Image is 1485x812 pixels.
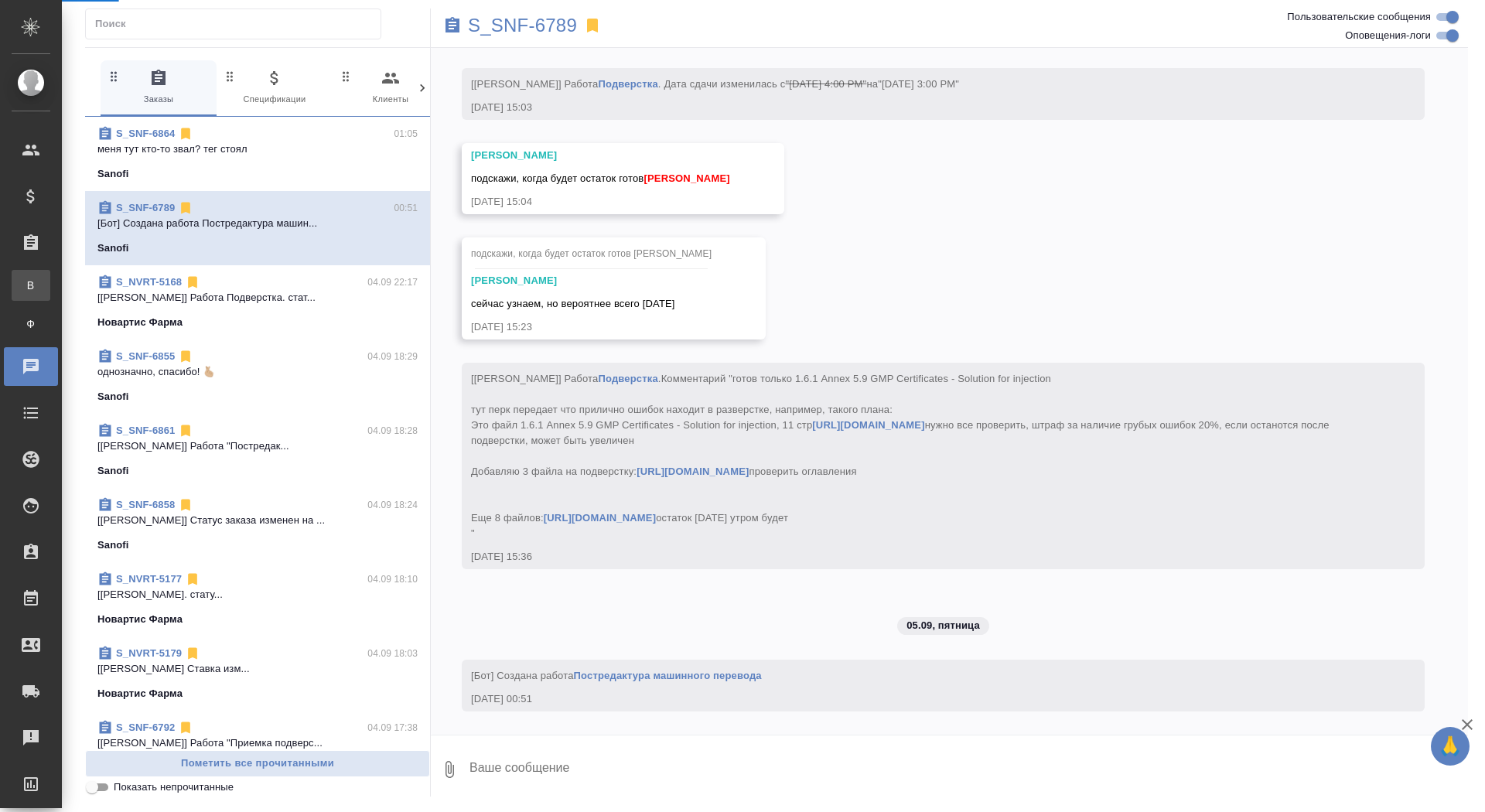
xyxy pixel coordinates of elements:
p: 04.09 18:24 [367,497,418,513]
span: Показать непрочитанные [114,780,234,795]
p: 05.09, пятница [906,618,980,633]
div: S_SNF-685804.09 18:24[[PERSON_NAME]] Статус заказа изменен на ...Sanofi [85,488,430,562]
span: Заказы [107,69,210,107]
p: [[PERSON_NAME]] Работа "Приемка подверс... [97,735,418,751]
p: Sanofi [97,463,129,479]
a: S_NVRT-5168 [116,276,182,288]
p: однозначно, спасибо! 🫰🏼 [97,364,418,380]
p: [[PERSON_NAME]] Работа Подверстка. стат... [97,290,418,305]
div: [DATE] 15:04 [471,194,730,210]
svg: Отписаться [178,349,193,364]
span: сейчас узнаем, но вероятнее всего [DATE] [471,298,675,309]
a: S_SNF-6861 [116,425,175,436]
span: Пометить все прочитанными [94,755,422,773]
span: [[PERSON_NAME]] Работа . Дата сдачи изменилась с на [471,78,959,90]
a: Постредактура машинного перевода [574,670,762,681]
a: [URL][DOMAIN_NAME] [544,512,656,524]
p: 04.09 18:29 [367,349,418,364]
div: [DATE] 15:23 [471,319,712,335]
svg: Зажми и перетащи, чтобы поменять порядок вкладок [223,69,237,84]
div: S_SNF-678900:51[Бот] Создана работа Постредактура машин...Sanofi [85,191,430,265]
svg: Отписаться [178,126,193,142]
div: S_SNF-685504.09 18:29однозначно, спасибо! 🫰🏼Sanofi [85,339,430,414]
div: S_SNF-686401:05меня тут кто-то звал? тег стоялSanofi [85,117,430,191]
div: [DATE] 00:51 [471,691,1371,707]
a: S_SNF-6855 [116,350,175,362]
svg: Отписаться [178,423,193,438]
button: 🙏 [1431,727,1470,766]
div: [DATE] 15:36 [471,549,1371,565]
p: Новартис Фарма [97,686,183,701]
p: 04.09 17:38 [367,720,418,735]
p: [[PERSON_NAME] Ставка изм... [97,661,418,677]
a: Ф [12,309,50,339]
div: [DATE] 15:03 [471,100,1371,115]
div: S_NVRT-516804.09 22:17[[PERSON_NAME]] Работа Подверстка. стат...Новартис Фарма [85,265,430,339]
svg: Зажми и перетащи, чтобы поменять порядок вкладок [107,69,121,84]
button: Пометить все прочитанными [85,750,430,777]
span: "[DATE] 4:00 PM" [785,78,866,90]
p: меня тут кто-то звал? тег стоял [97,142,418,157]
span: "[DATE] 3:00 PM" [878,78,959,90]
span: [PERSON_NAME] [643,172,729,184]
a: Подверстка [598,373,657,384]
div: S_SNF-679204.09 17:38[[PERSON_NAME]] Работа "Приемка подверс...Sanofi [85,711,430,785]
svg: Отписаться [185,571,200,587]
div: [PERSON_NAME] [471,273,712,288]
p: 00:51 [394,200,418,216]
span: 🙏 [1437,730,1463,763]
a: S_SNF-6792 [116,722,175,733]
p: 04.09 18:28 [367,423,418,438]
p: 01:05 [394,126,418,142]
a: S_SNF-6789 [116,202,175,213]
span: Пользовательские сообщения [1287,9,1431,25]
a: [URL][DOMAIN_NAME] [637,466,749,477]
a: В [12,270,50,301]
p: 04.09 22:17 [367,275,418,290]
a: S_SNF-6864 [116,128,175,139]
a: S_NVRT-5177 [116,573,182,585]
input: Поиск [95,13,381,35]
svg: Отписаться [178,200,193,216]
span: [Бот] Создана работа [471,670,762,681]
p: Sanofi [97,241,129,256]
a: Подверстка [598,78,657,90]
p: Sanofi [97,166,129,182]
span: подскажи, когда будет остаток готов [471,172,730,184]
div: S_SNF-686104.09 18:28[[PERSON_NAME]] Работа "Постредак...Sanofi [85,414,430,488]
p: Sanofi [97,537,129,553]
span: Спецификации [223,69,326,107]
div: S_NVRT-517904.09 18:03[[PERSON_NAME] Ставка изм...Новартис Фарма [85,636,430,711]
p: Новартис Фарма [97,315,183,330]
svg: Зажми и перетащи, чтобы поменять порядок вкладок [339,69,353,84]
p: [Бот] Создана работа Постредактура машин... [97,216,418,231]
a: S_SNF-6789 [468,18,577,33]
a: [URL][DOMAIN_NAME] [812,419,924,431]
p: 04.09 18:03 [367,646,418,661]
span: [[PERSON_NAME]] Работа . [471,373,1333,539]
a: S_SNF-6858 [116,499,175,510]
div: [PERSON_NAME] [471,148,730,163]
svg: Отписаться [185,275,200,290]
p: [[PERSON_NAME]. стату... [97,587,418,602]
span: подскажи, когда будет остаток готов [PERSON_NAME] [471,248,712,259]
span: Оповещения-логи [1345,28,1431,43]
svg: Отписаться [185,646,200,661]
svg: Отписаться [178,497,193,513]
span: В [19,278,43,293]
p: 04.09 18:10 [367,571,418,587]
div: S_NVRT-517704.09 18:10[[PERSON_NAME]. стату...Новартис Фарма [85,562,430,636]
span: Клиенты [339,69,442,107]
span: Комментарий "готов только 1.6.1 Annex 5.9 GMP Certificates - Solution for injection тут перк пере... [471,373,1333,539]
svg: Отписаться [178,720,193,735]
p: [[PERSON_NAME]] Статус заказа изменен на ... [97,513,418,528]
p: Новартис Фарма [97,612,183,627]
span: Ф [19,316,43,332]
a: S_NVRT-5179 [116,647,182,659]
p: [[PERSON_NAME]] Работа "Постредак... [97,438,418,454]
p: Sanofi [97,389,129,404]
